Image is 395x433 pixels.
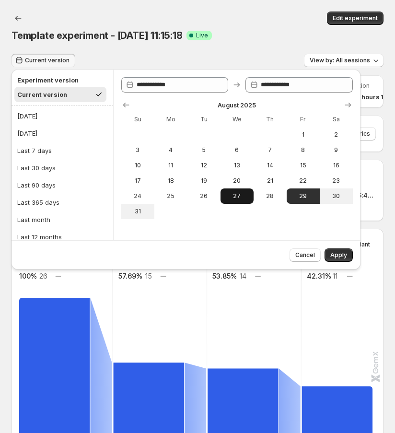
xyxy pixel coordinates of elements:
span: 1 [290,131,316,139]
button: [DATE] [14,108,110,124]
button: Last 90 days [14,177,110,193]
span: View by: All sessions [310,57,370,64]
button: Thursday August 28 2025 [254,188,287,204]
div: Last 7 days [17,146,52,155]
button: Thursday August 14 2025 [254,158,287,173]
span: 14 [257,162,283,169]
button: Last 365 days [14,195,110,210]
th: Sunday [121,112,154,127]
button: Back [12,12,25,25]
div: Current version [17,90,67,99]
button: Last 7 days [14,143,110,158]
span: Apply [330,251,347,259]
span: 12 [191,162,217,169]
span: 22 [290,177,316,185]
span: 18 [158,177,184,185]
button: Monday August 11 2025 [154,158,187,173]
button: View by: All sessions [304,54,383,67]
span: 16 [324,162,349,169]
button: Tuesday August 12 2025 [187,158,221,173]
button: Saturday August 23 2025 [320,173,353,188]
div: [DATE] [17,111,37,121]
button: Wednesday August 6 2025 [221,142,254,158]
button: Thursday August 21 2025 [254,173,287,188]
span: 8 [290,146,316,154]
button: Monday August 18 2025 [154,173,187,188]
span: 5 [191,146,217,154]
span: 24 [125,192,151,200]
span: 31 [125,208,151,215]
span: Su [125,116,151,123]
button: Saturday August 2 2025 [320,127,353,142]
span: 3 [125,146,151,154]
button: Wednesday August 13 2025 [221,158,254,173]
button: Tuesday August 5 2025 [187,142,221,158]
th: Wednesday [221,112,254,127]
button: [DATE] [14,126,110,141]
div: Last 90 days [17,180,56,190]
span: Sa [324,116,349,123]
button: Saturday August 16 2025 [320,158,353,173]
button: Last 12 months [14,229,110,245]
th: Friday [287,112,320,127]
span: 17 [125,177,151,185]
span: 28 [257,192,283,200]
button: Friday August 22 2025 [287,173,320,188]
button: Sunday August 10 2025 [121,158,154,173]
span: 6 [224,146,250,154]
span: 25 [158,192,184,200]
button: Current version [14,87,106,102]
span: Current version [25,57,70,64]
span: 10 [125,162,151,169]
span: Edit experiment [333,14,378,22]
button: Apply [325,248,353,262]
span: Th [257,116,283,123]
div: [DATE] [17,129,37,138]
span: 27 [224,192,250,200]
span: Fr [290,116,316,123]
button: Thursday August 7 2025 [254,142,287,158]
div: Last month [17,215,50,224]
span: Cancel [295,251,315,259]
h2: Experiment version [17,75,104,85]
span: 15 [290,162,316,169]
button: Monday August 4 2025 [154,142,187,158]
button: Sunday August 31 2025 [121,204,154,219]
span: 21 [257,177,283,185]
button: Saturday August 30 2025 [320,188,353,204]
div: Last 12 months [17,232,62,242]
button: Edit experiment [327,12,383,25]
div: Last 365 days [17,198,59,207]
button: Tuesday August 26 2025 [187,188,221,204]
span: We [224,116,250,123]
span: Mo [158,116,184,123]
button: Current version [12,54,75,67]
button: Monday August 25 2025 [154,188,187,204]
span: Template experiment - [DATE] 11:15:18 [12,30,183,41]
button: Wednesday August 27 2025 [221,188,254,204]
div: Last 30 days [17,163,56,173]
th: Saturday [320,112,353,127]
button: Friday August 8 2025 [287,142,320,158]
span: Tu [191,116,217,123]
th: Thursday [254,112,287,127]
span: 4 [158,146,184,154]
button: Cancel [290,248,321,262]
span: 7 [257,146,283,154]
span: 19 [191,177,217,185]
button: Sunday August 3 2025 [121,142,154,158]
span: 13 [224,162,250,169]
span: 30 [324,192,349,200]
button: Sunday August 17 2025 [121,173,154,188]
button: Start of range Friday August 29 2025 [287,188,320,204]
button: Tuesday August 19 2025 [187,173,221,188]
button: Friday August 1 2025 [287,127,320,142]
button: Saturday August 9 2025 [320,142,353,158]
button: Show next month, September 2025 [341,98,355,112]
span: 2 [324,131,349,139]
span: 29 [290,192,316,200]
th: Monday [154,112,187,127]
th: Tuesday [187,112,221,127]
span: 26 [191,192,217,200]
span: 11 [158,162,184,169]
